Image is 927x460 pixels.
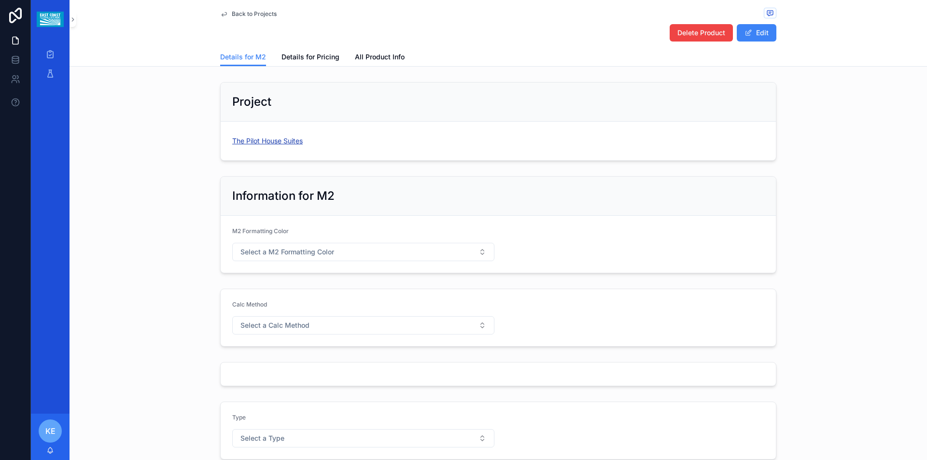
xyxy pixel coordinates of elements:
span: KE [45,425,56,437]
h2: Information for M2 [232,188,335,204]
a: All Product Info [355,48,405,68]
span: M2 Formatting Color [232,227,289,235]
a: Details for Pricing [281,48,339,68]
button: Select Button [232,243,494,261]
a: Details for M2 [220,48,266,67]
span: Select a M2 Formatting Color [240,247,334,257]
h2: Project [232,94,271,110]
button: Delete Product [670,24,733,42]
span: All Product Info [355,52,405,62]
span: Back to Projects [232,10,277,18]
img: App logo [37,12,63,27]
span: Type [232,414,246,421]
span: Delete Product [677,28,725,38]
span: Select a Type [240,433,284,443]
a: Back to Projects [220,10,277,18]
div: scrollable content [31,39,70,95]
span: Details for M2 [220,52,266,62]
span: Details for Pricing [281,52,339,62]
span: Calc Method [232,301,267,308]
span: Select a Calc Method [240,321,309,330]
button: Edit [737,24,776,42]
a: The Pilot House Suites [232,136,303,146]
button: Select Button [232,429,494,447]
button: Select Button [232,316,494,335]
